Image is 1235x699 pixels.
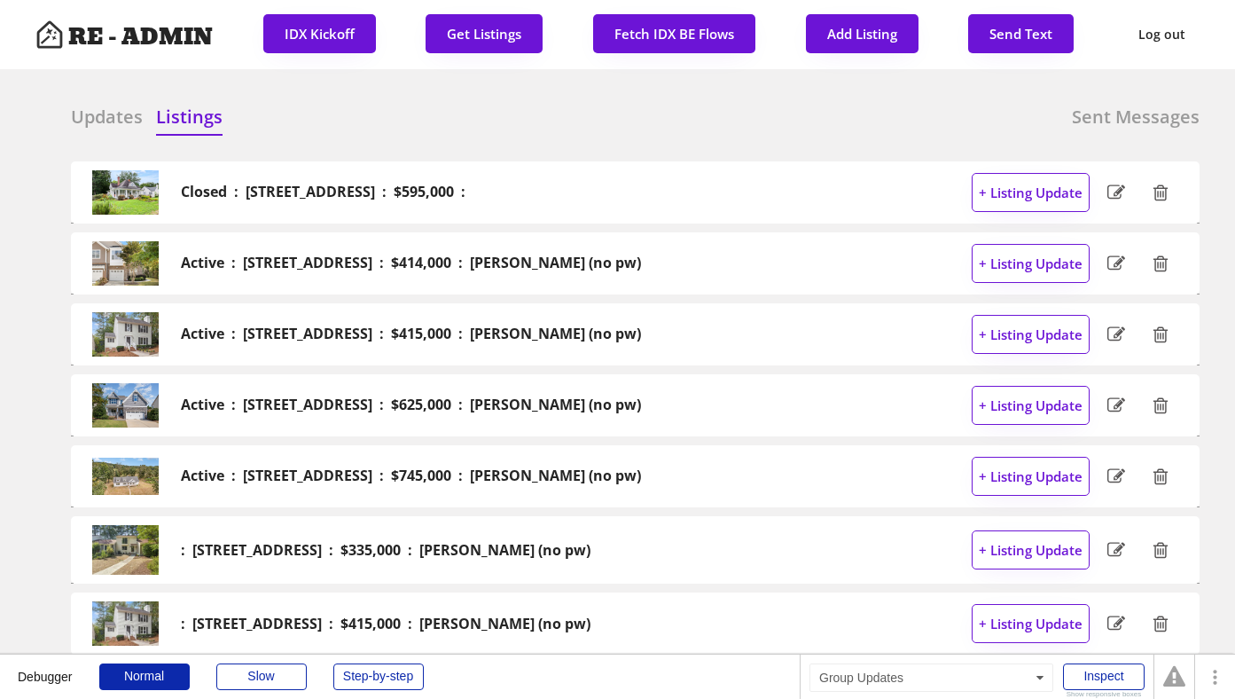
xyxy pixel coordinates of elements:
img: 20250924143846169467000000-o.jpg [92,383,159,428]
h2: Closed : [STREET_ADDRESS] : $595,000 : [181,184,465,200]
h2: Active : [STREET_ADDRESS] : $415,000 : [PERSON_NAME] (no pw) [181,326,641,342]
button: + Listing Update [972,244,1090,283]
h2: : [STREET_ADDRESS] : $415,000 : [PERSON_NAME] (no pw) [181,616,590,632]
button: + Listing Update [972,386,1090,425]
button: + Listing Update [972,604,1090,643]
div: Inspect [1063,664,1145,690]
h6: Sent Messages [1072,105,1200,130]
h2: Active : [STREET_ADDRESS] : $414,000 : [PERSON_NAME] (no pw) [181,255,641,271]
img: 20250917173550054363000000-o.jpg [92,312,159,357]
div: Debugger [18,655,73,683]
div: Show responsive boxes [1063,691,1145,698]
button: Get Listings [426,14,543,53]
button: Log out [1124,14,1200,55]
button: Send Text [968,14,1074,53]
button: Fetch IDX BE Flows [593,14,755,53]
h6: Updates [71,105,143,130]
img: cd8816fb9bce6a616a60098beaada483-cc_ft_1536.webp [92,601,159,646]
img: 20250918140607656356000000-o.jpg [92,454,159,499]
div: Slow [216,664,307,690]
button: + Listing Update [972,173,1090,212]
div: Step-by-step [333,664,424,690]
img: 20250807021851999916000000-o.jpg [92,170,159,215]
div: Group Updates [809,664,1053,692]
img: Artboard%201%20copy%203.svg [35,20,64,49]
h4: RE - ADMIN [68,26,213,49]
h2: : [STREET_ADDRESS] : $335,000 : [PERSON_NAME] (no pw) [181,542,590,559]
h2: Active : [STREET_ADDRESS] : $745,000 : [PERSON_NAME] (no pw) [181,467,641,484]
button: Add Listing [806,14,918,53]
button: IDX Kickoff [263,14,376,53]
button: + Listing Update [972,457,1090,496]
img: 3011f94e376a24a06e2297a75da61463-cc_ft_1536.webp [92,525,159,575]
div: Normal [99,664,190,690]
h2: Active : [STREET_ADDRESS] : $625,000 : [PERSON_NAME] (no pw) [181,397,641,413]
button: + Listing Update [972,530,1090,569]
img: 20250924150533702928000000-o.jpg [92,241,159,286]
h6: Listings [156,105,223,130]
button: + Listing Update [972,315,1090,354]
